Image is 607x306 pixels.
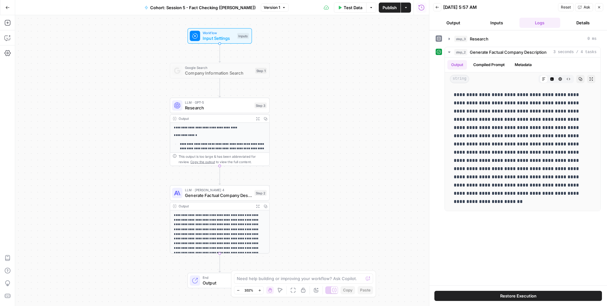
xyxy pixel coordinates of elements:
[179,154,267,164] div: This output is too large & has been abbreviated for review. to view the full content.
[340,286,355,294] button: Copy
[219,44,221,62] g: Edge from start to step_1
[445,58,600,211] div: 3 seconds / 4 tasks
[563,18,604,28] button: Details
[203,35,235,41] span: Input Settings
[344,4,362,11] span: Test Data
[244,288,253,293] span: 102%
[203,279,246,286] span: Output
[584,4,590,10] span: Ask
[203,275,246,280] span: End
[553,49,597,55] span: 3 seconds / 4 tasks
[219,254,221,272] g: Edge from step_2 to end
[254,102,267,108] div: Step 3
[185,70,253,76] span: Company Information Search
[334,3,366,13] button: Test Data
[500,293,536,299] span: Restore Execution
[445,47,600,57] button: 3 seconds / 4 tasks
[185,187,252,193] span: LLM · [PERSON_NAME] 4
[454,36,467,42] span: step_3
[433,18,474,28] button: Output
[450,75,469,83] span: string
[469,60,508,70] button: Compiled Prompt
[558,3,574,11] button: Reset
[561,4,571,10] span: Reset
[470,49,547,55] span: Generate Factual Company Description
[447,60,467,70] button: Output
[264,5,280,10] span: Version 1
[519,18,560,28] button: Logs
[170,63,270,78] div: Google SearchCompany Information SearchStep 1
[511,60,536,70] button: Metadata
[170,28,270,44] div: WorkflowInput SettingsInputs
[179,204,252,209] div: Output
[185,192,252,198] span: Generate Factual Company Description
[219,166,221,185] g: Edge from step_3 to step_2
[179,116,252,121] div: Output
[587,36,597,42] span: 0 ms
[358,286,373,294] button: Paste
[470,36,488,42] span: Research
[445,34,600,44] button: 0 ms
[343,287,353,293] span: Copy
[219,78,221,97] g: Edge from step_1 to step_3
[261,3,289,12] button: Version 1
[150,4,256,11] span: Cohort: Session 5 - Fact Checking ([PERSON_NAME])
[190,160,215,164] span: Copy the output
[141,3,260,13] button: Cohort: Session 5 - Fact Checking ([PERSON_NAME])
[254,190,267,196] div: Step 2
[170,273,270,288] div: EndOutput
[476,18,517,28] button: Inputs
[203,30,235,35] span: Workflow
[185,104,252,111] span: Research
[237,33,249,39] div: Inputs
[575,3,593,11] button: Ask
[185,65,253,70] span: Google Search
[185,100,252,105] span: LLM · GPT-5
[379,3,401,13] button: Publish
[434,291,602,301] button: Restore Execution
[360,287,371,293] span: Paste
[454,49,467,55] span: step_2
[255,68,267,73] div: Step 1
[383,4,397,11] span: Publish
